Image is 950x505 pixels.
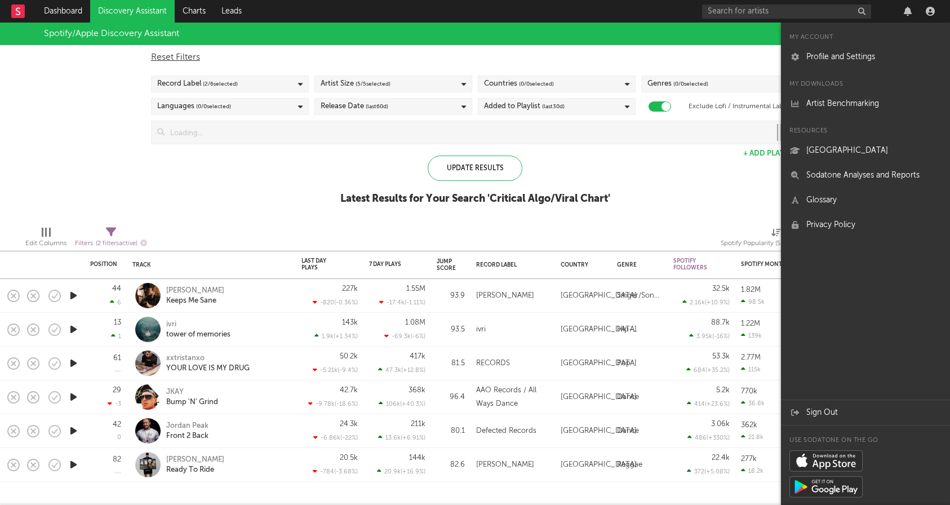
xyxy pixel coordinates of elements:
[166,387,218,407] a: JKAYBump 'N' Grind
[428,156,522,181] div: Update Results
[617,323,662,336] div: Hip-Hop/Rap
[377,468,425,475] div: 20.9k ( +16.9 % )
[476,262,544,268] div: Record Label
[437,424,465,438] div: 80.1
[561,323,637,336] div: [GEOGRAPHIC_DATA]
[379,299,425,306] div: -17.4k ( -1.11 % )
[166,286,224,296] div: [PERSON_NAME]
[781,91,950,116] a: Artist Benchmarking
[617,262,656,268] div: Genre
[781,78,950,91] div: My Downloads
[617,458,642,472] div: Reggae
[682,299,730,306] div: 2.16k ( +10.9 % )
[617,391,639,404] div: Dance
[741,261,825,268] div: Spotify Monthly Listeners
[617,289,662,303] div: Singer/Songwriter
[781,31,950,45] div: My Account
[702,5,871,19] input: Search for artists
[617,424,639,438] div: Dance
[25,223,66,255] div: Edit Columns
[166,397,218,407] div: Bump 'N' Grind
[561,289,637,303] div: [GEOGRAPHIC_DATA]
[741,366,761,373] div: 115k
[437,391,465,404] div: 96.4
[379,400,425,407] div: 106k ( +40.3 % )
[484,77,554,91] div: Countries
[437,258,456,272] div: Jump Score
[781,45,950,69] a: Profile and Settings
[157,100,231,113] div: Languages
[313,299,358,306] div: -820 ( -0.36 % )
[712,454,730,462] div: 22.4k
[151,51,799,64] div: Reset Filters
[342,319,358,326] div: 143k
[340,353,358,360] div: 50.2k
[721,237,832,250] div: Spotify Popularity (Spotify Popularity)
[75,223,147,255] div: Filters(2 filters active)
[196,100,231,113] span: ( 0 / 0 selected)
[476,384,549,411] div: AAO Records / All Ways Dance
[781,125,950,138] div: Resources
[301,258,341,271] div: Last Day Plays
[321,77,390,91] div: Artist Size
[741,354,761,361] div: 2.77M
[561,357,637,370] div: [GEOGRAPHIC_DATA]
[111,333,121,340] div: 1
[356,77,390,91] span: ( 5 / 5 selected)
[561,458,637,472] div: [GEOGRAPHIC_DATA]
[781,400,950,425] a: Sign Out
[166,455,224,465] div: [PERSON_NAME]
[476,289,534,303] div: [PERSON_NAME]
[308,400,358,407] div: -9.78k ( -18.6 % )
[157,77,238,91] div: Record Label
[340,387,358,394] div: 42.7k
[405,319,425,326] div: 1.08M
[673,258,713,271] div: Spotify Followers
[437,357,465,370] div: 81.5
[687,434,730,441] div: 486 ( +330 % )
[384,333,425,340] div: -69.3k ( -6 % )
[687,400,730,407] div: 414 ( +23.6 % )
[321,100,388,113] div: Release Date
[406,285,425,293] div: 1.55M
[437,458,465,472] div: 82.6
[741,433,763,441] div: 21.8k
[340,454,358,462] div: 20.5k
[781,163,950,188] a: Sodatone Analyses and Reports
[166,455,224,475] a: [PERSON_NAME]Ready To Ride
[113,387,121,394] div: 29
[166,387,218,397] div: JKAY
[561,424,637,438] div: [GEOGRAPHIC_DATA]
[561,262,600,268] div: Country
[689,100,792,113] label: Exclude Lofi / Instrumental Labels
[409,387,425,394] div: 368k
[437,323,465,336] div: 93.5
[741,467,763,475] div: 18.2k
[378,434,425,441] div: 13.6k ( +6.91 % )
[313,468,358,475] div: -784 ( -3.68 % )
[166,296,224,306] div: Keeps Me Sane
[165,121,770,144] input: Loading...
[166,320,230,330] div: ivri
[711,420,730,428] div: 3.06k
[342,285,358,293] div: 227k
[166,286,224,306] a: [PERSON_NAME]Keeps Me Sane
[781,138,950,163] a: [GEOGRAPHIC_DATA]
[378,366,425,374] div: 47.3k ( +12.8 % )
[741,332,762,339] div: 139k
[113,456,121,463] div: 82
[112,285,121,293] div: 44
[114,319,121,326] div: 13
[113,421,121,428] div: 42
[741,400,765,407] div: 36.8k
[25,237,66,250] div: Edit Columns
[741,455,757,463] div: 277k
[687,468,730,475] div: 372 ( +5.08 % )
[166,465,224,475] div: Ready To Ride
[781,188,950,212] a: Glossary
[741,422,757,429] div: 362k
[712,285,730,293] div: 32.5k
[561,391,637,404] div: [GEOGRAPHIC_DATA]
[689,333,730,340] div: 3.95k ( -16 % )
[743,150,799,157] button: + Add Playlist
